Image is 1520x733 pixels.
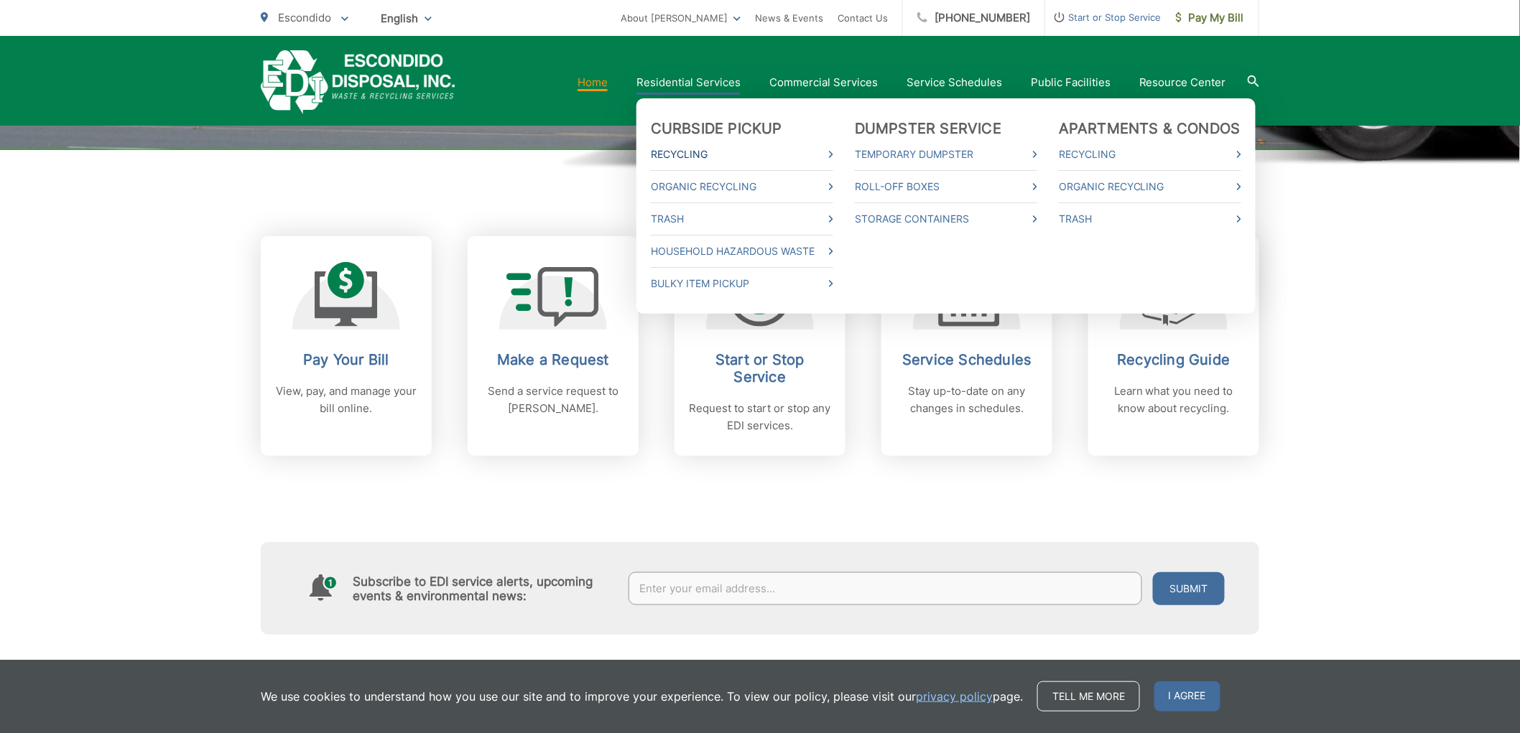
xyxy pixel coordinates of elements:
a: Roll-Off Boxes [855,178,1037,195]
a: Tell me more [1037,681,1140,711]
h2: Make a Request [482,351,624,368]
h2: Start or Stop Service [689,351,831,386]
a: Dumpster Service [855,120,1001,137]
a: News & Events [755,9,823,27]
a: Household Hazardous Waste [651,243,833,260]
a: Trash [651,210,833,228]
a: Make a Request Send a service request to [PERSON_NAME]. [468,236,639,456]
h2: Recycling Guide [1103,351,1245,368]
span: Pay My Bill [1176,9,1244,27]
a: Service Schedules [907,74,1002,91]
a: Commercial Services [769,74,878,91]
a: Organic Recycling [1059,178,1241,195]
p: Request to start or stop any EDI services. [689,400,831,434]
a: Curbside Pickup [651,120,782,137]
a: Home [578,74,608,91]
button: Submit [1153,572,1225,605]
h4: Subscribe to EDI service alerts, upcoming events & environmental news: [353,574,614,603]
a: Apartments & Condos [1059,120,1241,137]
a: Recycling [1059,146,1241,163]
p: Learn what you need to know about recycling. [1103,383,1245,417]
a: Contact Us [838,9,888,27]
a: About [PERSON_NAME] [621,9,741,27]
a: Temporary Dumpster [855,146,1037,163]
a: Service Schedules Stay up-to-date on any changes in schedules. [881,236,1052,456]
p: Stay up-to-date on any changes in schedules. [896,383,1038,417]
p: We use cookies to understand how you use our site and to improve your experience. To view our pol... [261,688,1023,705]
a: Public Facilities [1031,74,1111,91]
p: Send a service request to [PERSON_NAME]. [482,383,624,417]
a: Pay Your Bill View, pay, and manage your bill online. [261,236,432,456]
span: English [370,6,442,31]
a: Bulky Item Pickup [651,275,833,292]
a: Recycling Guide Learn what you need to know about recycling. [1088,236,1259,456]
span: Escondido [278,11,331,24]
a: Resource Center [1139,74,1226,91]
a: Trash [1059,210,1241,228]
span: I agree [1154,681,1220,711]
a: Residential Services [636,74,741,91]
p: View, pay, and manage your bill online. [275,383,417,417]
h2: Pay Your Bill [275,351,417,368]
a: Storage Containers [855,210,1037,228]
h2: Service Schedules [896,351,1038,368]
a: Organic Recycling [651,178,833,195]
a: privacy policy [916,688,993,705]
input: Enter your email address... [629,572,1143,605]
a: EDCD logo. Return to the homepage. [261,50,455,114]
a: Recycling [651,146,833,163]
